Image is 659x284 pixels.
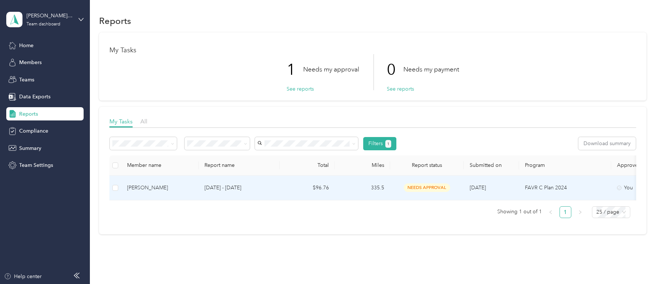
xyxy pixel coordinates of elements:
[127,162,193,168] div: Member name
[560,206,571,218] li: 1
[396,162,458,168] span: Report status
[387,141,389,147] span: 1
[574,206,586,218] button: right
[27,22,60,27] div: Team dashboard
[121,155,199,176] th: Member name
[287,85,314,93] button: See reports
[19,42,34,49] span: Home
[280,176,335,200] td: $96.76
[592,206,630,218] div: Page Size
[19,59,42,66] span: Members
[548,210,553,214] span: left
[109,46,636,54] h1: My Tasks
[19,161,53,169] span: Team Settings
[341,162,384,168] div: Miles
[19,93,50,101] span: Data Exports
[525,184,605,192] p: FAVR C Plan 2024
[404,183,450,192] span: needs approval
[519,155,611,176] th: Program
[335,176,390,200] td: 335.5
[497,206,542,217] span: Showing 1 out of 1
[204,184,274,192] p: [DATE] - [DATE]
[545,206,557,218] li: Previous Page
[303,65,359,74] p: Needs my approval
[4,273,42,280] button: Help center
[464,155,519,176] th: Submitted on
[19,127,48,135] span: Compliance
[387,54,403,85] p: 0
[578,210,582,214] span: right
[519,176,611,200] td: FAVR C Plan 2024
[199,155,280,176] th: Report name
[574,206,586,218] li: Next Page
[19,144,41,152] span: Summary
[19,76,34,84] span: Teams
[545,206,557,218] button: left
[27,12,73,20] div: [PERSON_NAME][EMAIL_ADDRESS][PERSON_NAME][DOMAIN_NAME]
[99,17,131,25] h1: Reports
[387,85,414,93] button: See reports
[287,54,303,85] p: 1
[140,118,147,125] span: All
[578,137,636,150] button: Download summary
[470,185,486,191] span: [DATE]
[618,243,659,284] iframe: Everlance-gr Chat Button Frame
[596,207,626,218] span: 25 / page
[403,65,459,74] p: Needs my payment
[19,110,38,118] span: Reports
[363,137,397,150] button: Filters1
[109,118,133,125] span: My Tasks
[127,184,193,192] div: [PERSON_NAME]
[385,140,392,148] button: 1
[285,162,329,168] div: Total
[560,207,571,218] a: 1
